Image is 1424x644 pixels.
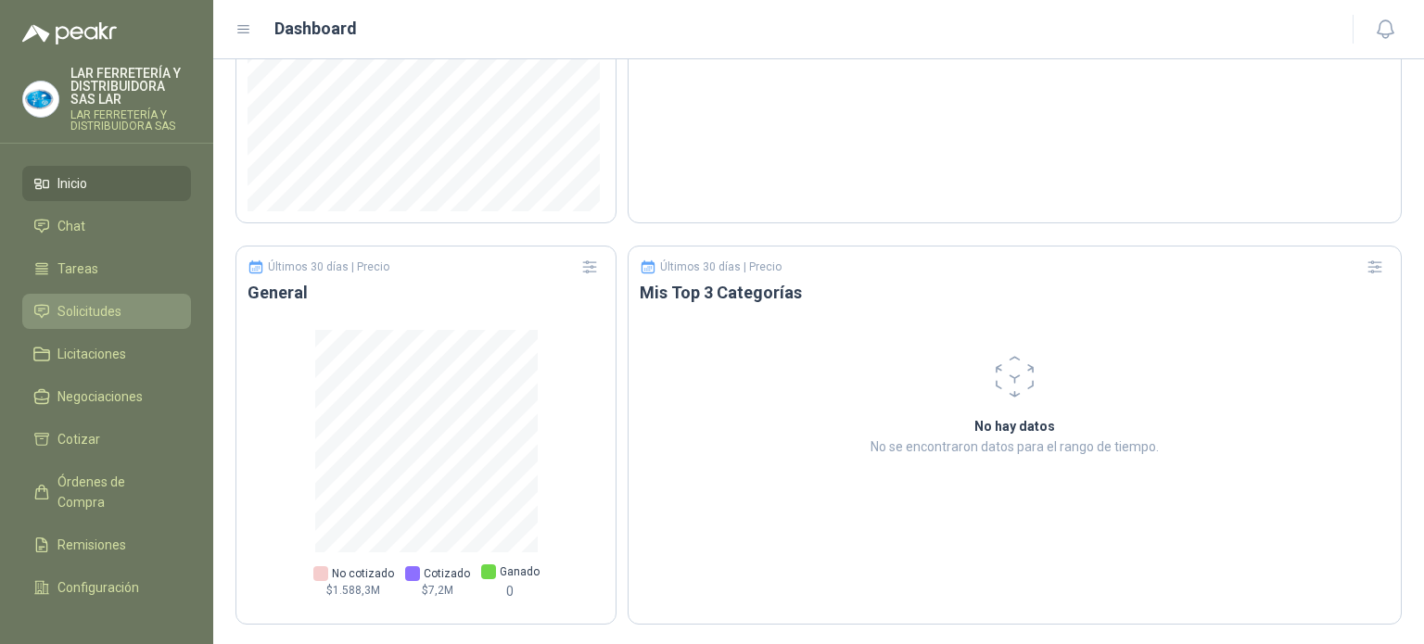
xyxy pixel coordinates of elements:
[22,251,191,286] a: Tareas
[70,109,191,132] p: LAR FERRETERÍA Y DISTRIBUIDORA SAS
[57,259,98,279] span: Tareas
[326,582,380,600] span: $ 1.588,3M
[22,336,191,372] a: Licitaciones
[692,416,1339,436] h2: No hay datos
[22,22,117,44] img: Logo peakr
[57,386,143,407] span: Negociaciones
[22,527,191,562] a: Remisiones
[57,429,100,449] span: Cotizar
[23,82,58,117] img: Company Logo
[57,344,126,364] span: Licitaciones
[22,464,191,520] a: Órdenes de Compra
[57,173,87,194] span: Inicio
[57,577,139,598] span: Configuración
[640,282,1390,304] h3: Mis Top 3 Categorías
[268,260,389,273] p: Últimos 30 días | Precio
[70,67,191,106] p: LAR FERRETERÍA Y DISTRIBUIDORA SAS LAR
[422,582,453,600] span: $ 7,2M
[57,216,85,236] span: Chat
[692,436,1339,457] p: No se encontraron datos para el rango de tiempo.
[22,379,191,414] a: Negociaciones
[248,282,604,304] h3: General
[57,301,121,322] span: Solicitudes
[481,563,540,601] div: 0
[57,472,173,512] span: Órdenes de Compra
[660,260,782,273] p: Últimos 30 días | Precio
[274,16,357,42] h1: Dashboard
[22,208,191,244] a: Chat
[22,166,191,201] a: Inicio
[22,422,191,457] a: Cotizar
[22,294,191,329] a: Solicitudes
[22,570,191,605] a: Configuración
[57,535,126,555] span: Remisiones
